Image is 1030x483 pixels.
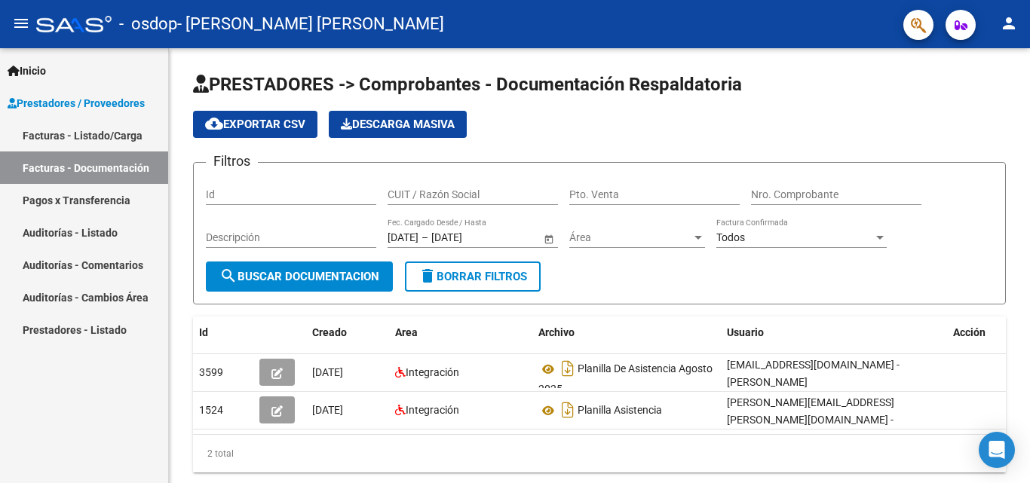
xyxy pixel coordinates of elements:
mat-icon: search [219,267,238,285]
datatable-header-cell: Usuario [721,316,947,349]
span: 1524 [199,404,223,416]
datatable-header-cell: Id [193,316,253,349]
span: Todos [716,231,745,243]
span: [DATE] [312,366,343,378]
mat-icon: menu [12,14,30,32]
span: Integración [406,404,459,416]
span: [PERSON_NAME][EMAIL_ADDRESS][PERSON_NAME][DOMAIN_NAME] - [PERSON_NAME] [727,396,894,443]
span: Acción [953,326,986,338]
span: Integración [406,366,459,378]
span: Archivo [538,326,575,338]
i: Descargar documento [558,398,578,422]
h3: Filtros [206,151,258,172]
span: Prestadores / Proveedores [8,95,145,112]
span: Área [569,231,691,244]
datatable-header-cell: Creado [306,316,389,349]
span: Buscar Documentacion [219,270,379,283]
button: Borrar Filtros [405,261,541,292]
button: Descarga Masiva [329,111,467,138]
span: - [PERSON_NAME] [PERSON_NAME] [177,8,444,41]
i: Descargar documento [558,356,578,381]
datatable-header-cell: Archivo [532,316,721,349]
span: PRESTADORES -> Comprobantes - Documentación Respaldatoria [193,74,742,95]
span: Planilla De Asistencia Agosto 2025 [538,363,713,396]
input: Fecha inicio [388,231,418,244]
span: 3599 [199,366,223,378]
span: Area [395,326,418,338]
span: Exportar CSV [205,118,305,131]
button: Open calendar [541,231,556,246]
mat-icon: person [1000,14,1018,32]
span: Descarga Masiva [341,118,455,131]
mat-icon: delete [418,267,437,285]
span: Planilla Asistencia [578,405,662,417]
span: [EMAIL_ADDRESS][DOMAIN_NAME] - [PERSON_NAME] [727,359,900,388]
span: - osdop [119,8,177,41]
span: Borrar Filtros [418,270,527,283]
span: Usuario [727,326,764,338]
datatable-header-cell: Area [389,316,532,349]
span: Id [199,326,208,338]
div: 2 total [193,435,1006,472]
app-download-masive: Descarga masiva de comprobantes (adjuntos) [329,111,467,138]
span: [DATE] [312,404,343,416]
datatable-header-cell: Acción [947,316,1022,349]
span: – [422,231,428,244]
mat-icon: cloud_download [205,115,223,133]
button: Buscar Documentacion [206,261,393,292]
input: Fecha fin [431,231,505,244]
span: Creado [312,326,347,338]
span: Inicio [8,63,46,79]
button: Exportar CSV [193,111,317,138]
div: Open Intercom Messenger [979,432,1015,468]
